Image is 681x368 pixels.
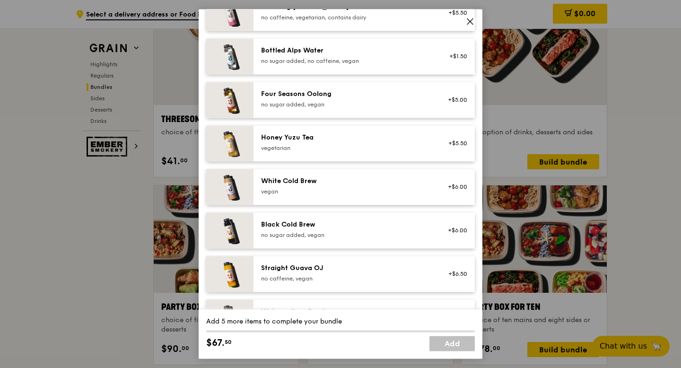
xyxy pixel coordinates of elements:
div: vegan [261,188,431,195]
div: White Cold Brew [261,176,431,186]
div: no sugar added, no caffeine, vegan [261,57,431,65]
div: +$6.00 [442,183,467,191]
div: no sugar added, vegan [261,101,431,108]
div: +$6.00 [442,227,467,234]
div: Add 5 more items to complete your bundle [206,317,475,327]
img: daily_normal_HORZ-straight-guava-OJ.jpg [206,256,253,292]
img: daily_normal_HORZ-bottled-alps-water.jpg [206,38,253,74]
span: $67. [206,336,225,350]
img: daily_normal_HORZ-white-cold-brew.jpg [206,169,253,205]
div: no caffeine, vegan [261,275,431,282]
div: Black Cold Brew [261,220,431,229]
div: +$5.50 [442,140,467,147]
a: Add [429,336,475,351]
div: no sugar added, vegan [261,231,431,239]
img: daily_normal_honey-yuzu-tea.jpg [206,125,253,161]
div: Straight Guava OJ [261,263,431,273]
div: Four Seasons Oolong [261,89,431,99]
div: no caffeine, vegetarian, contains dairy [261,14,431,21]
div: +$5.50 [442,9,467,17]
img: daily_normal_HORZ-black-cold-brew.jpg [206,212,253,248]
div: +$1.50 [442,53,467,60]
span: 50 [225,339,232,346]
div: vegetarian [261,144,431,152]
img: daily_normal_HORZ-four-seasons-oolong.jpg [206,82,253,118]
img: daily_normal_HORZ-watermelime-crush.jpg [206,299,253,335]
div: Honey Yuzu Tea [261,133,431,142]
div: Bottled Alps Water [261,46,431,55]
div: +$6.50 [442,270,467,278]
div: +$5.00 [442,96,467,104]
div: Watermelime Crush [261,307,431,316]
